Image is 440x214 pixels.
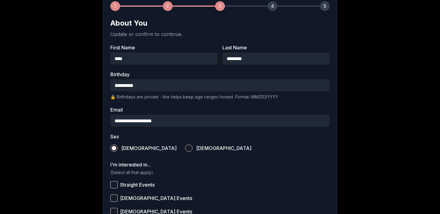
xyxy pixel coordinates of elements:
span: Straight Events [120,182,155,187]
button: Straight Events [110,181,118,188]
h2: About You [110,18,330,28]
div: 4 [268,1,277,11]
span: [DEMOGRAPHIC_DATA] [121,146,177,151]
span: [DEMOGRAPHIC_DATA] Events [120,209,192,214]
button: [DEMOGRAPHIC_DATA] Events [110,194,118,202]
button: [DEMOGRAPHIC_DATA] [185,144,193,152]
div: 1 [110,1,120,11]
label: I'm interested in... [110,162,330,167]
span: [DEMOGRAPHIC_DATA] [196,146,251,151]
button: [DEMOGRAPHIC_DATA] [110,144,118,152]
p: 🔒 Birthdays are private - this helps keep age ranges honest. Format: MM/DD/YYYY [110,94,330,100]
label: Sex [110,134,330,139]
p: (Select all that apply) [110,169,330,176]
span: [DEMOGRAPHIC_DATA] Events [120,196,192,201]
div: 3 [215,1,225,11]
div: 2 [163,1,173,11]
label: First Name [110,45,218,50]
label: Last Name [222,45,330,50]
p: Update or confirm to continue. [110,30,330,38]
label: Birthday [110,72,330,77]
div: 5 [320,1,330,11]
label: Email [110,107,330,112]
